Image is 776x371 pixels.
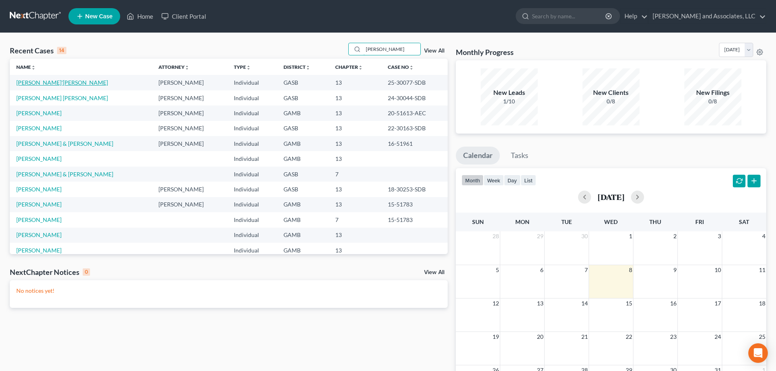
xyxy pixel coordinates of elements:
span: 14 [580,299,589,308]
a: [PERSON_NAME] [16,216,62,223]
td: GASB [277,121,329,136]
span: 20 [536,332,544,342]
td: 7 [329,167,381,182]
h3: Monthly Progress [456,47,514,57]
span: New Case [85,13,112,20]
span: 6 [539,265,544,275]
td: 7 [329,212,381,227]
h2: [DATE] [598,193,624,201]
a: [PERSON_NAME] & [PERSON_NAME] [16,140,113,147]
span: Tue [561,218,572,225]
td: Individual [227,197,277,212]
td: Individual [227,167,277,182]
span: 10 [714,265,722,275]
i: unfold_more [31,65,36,70]
a: Calendar [456,147,500,165]
span: 5 [495,265,500,275]
span: 28 [492,231,500,241]
span: 1 [628,231,633,241]
a: [PERSON_NAME] and Associates, LLC [648,9,766,24]
span: 18 [758,299,766,308]
td: GAMB [277,212,329,227]
td: GAMB [277,105,329,121]
td: GAMB [277,228,329,243]
td: GAMB [277,197,329,212]
td: GASB [277,167,329,182]
span: 23 [669,332,677,342]
i: unfold_more [306,65,310,70]
td: 20-51613-AEC [381,105,448,121]
div: 14 [57,47,66,54]
input: Search by name... [532,9,607,24]
span: 22 [625,332,633,342]
a: Tasks [503,147,536,165]
a: Nameunfold_more [16,64,36,70]
span: 3 [717,231,722,241]
span: 13 [536,299,544,308]
button: list [521,175,536,186]
a: Help [620,9,648,24]
div: 0/8 [684,97,741,105]
td: 13 [329,228,381,243]
input: Search by name... [363,43,420,55]
td: 18-30253-SDB [381,182,448,197]
p: No notices yet! [16,287,441,295]
a: View All [424,48,444,54]
a: [PERSON_NAME] [16,231,62,238]
td: 13 [329,243,381,258]
td: 24-30044-SDB [381,90,448,105]
td: GASB [277,182,329,197]
button: month [462,175,484,186]
a: [PERSON_NAME] [16,110,62,116]
td: 13 [329,136,381,151]
td: 13 [329,121,381,136]
td: GASB [277,75,329,90]
button: day [504,175,521,186]
a: [PERSON_NAME] [16,247,62,254]
a: [PERSON_NAME]'[PERSON_NAME] [16,79,108,86]
td: [PERSON_NAME] [152,90,227,105]
span: 12 [492,299,500,308]
td: [PERSON_NAME] [152,121,227,136]
a: [PERSON_NAME] [16,125,62,132]
span: 24 [714,332,722,342]
span: 7 [584,265,589,275]
span: 30 [580,231,589,241]
div: Open Intercom Messenger [748,343,768,363]
td: Individual [227,136,277,151]
div: New Leads [481,88,538,97]
td: Individual [227,90,277,105]
td: Individual [227,75,277,90]
span: Sat [739,218,749,225]
td: 15-51783 [381,197,448,212]
span: 16 [669,299,677,308]
td: GAMB [277,136,329,151]
td: Individual [227,212,277,227]
a: [PERSON_NAME] [16,186,62,193]
td: [PERSON_NAME] [152,105,227,121]
td: GAMB [277,243,329,258]
i: unfold_more [358,65,363,70]
a: Home [123,9,157,24]
div: New Clients [583,88,640,97]
i: unfold_more [246,65,251,70]
button: week [484,175,504,186]
td: GAMB [277,151,329,166]
a: Chapterunfold_more [335,64,363,70]
span: Wed [604,218,618,225]
td: 13 [329,182,381,197]
td: 13 [329,105,381,121]
span: Sun [472,218,484,225]
td: Individual [227,151,277,166]
a: Attorneyunfold_more [158,64,189,70]
i: unfold_more [185,65,189,70]
a: [PERSON_NAME] [16,201,62,208]
div: 0 [83,268,90,276]
a: Districtunfold_more [284,64,310,70]
td: 25-30077-SDB [381,75,448,90]
a: View All [424,270,444,275]
span: 9 [673,265,677,275]
td: [PERSON_NAME] [152,136,227,151]
td: [PERSON_NAME] [152,75,227,90]
span: 29 [536,231,544,241]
